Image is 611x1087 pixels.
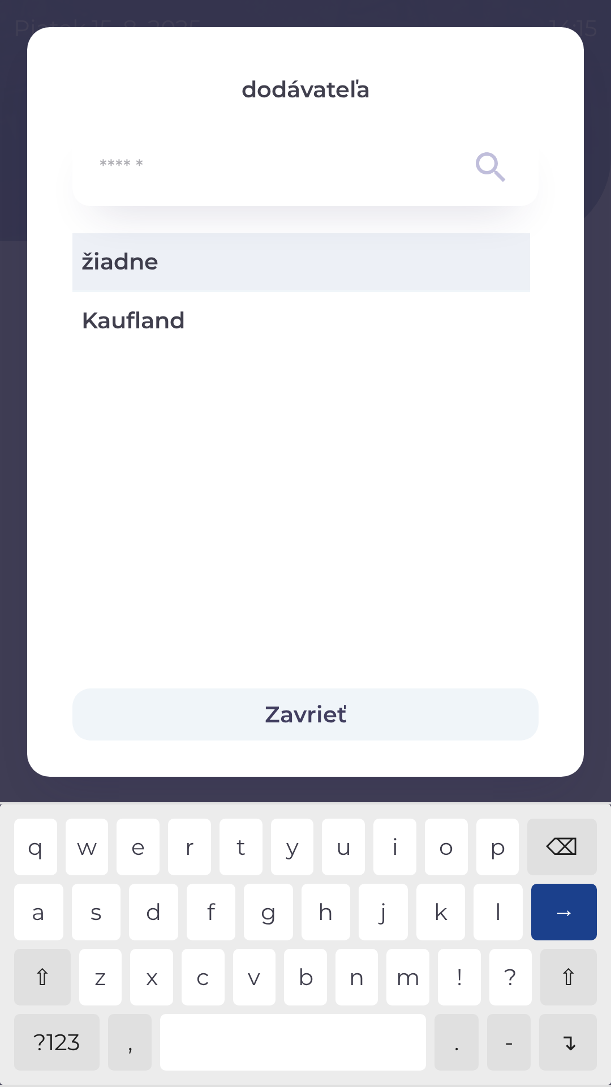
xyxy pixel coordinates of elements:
[81,303,521,337] span: Kaufland
[81,245,521,279] span: žiadne
[72,292,530,349] div: Kaufland
[72,233,530,290] div: žiadne
[72,72,539,106] p: dodávateľa
[72,688,539,741] button: Zavrieť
